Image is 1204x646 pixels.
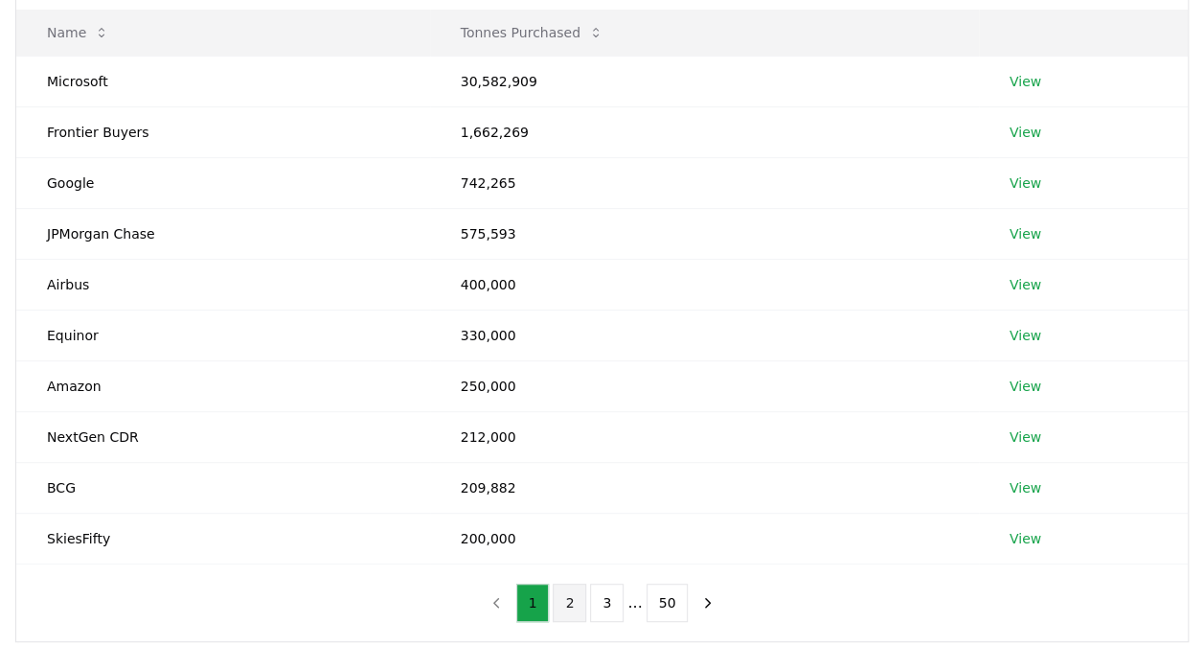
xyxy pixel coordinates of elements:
td: Google [16,157,430,208]
td: BCG [16,462,430,513]
td: 250,000 [430,360,979,411]
a: View [1010,377,1041,396]
a: View [1010,224,1041,243]
button: 3 [590,584,624,622]
td: SkiesFifty [16,513,430,564]
td: 212,000 [430,411,979,462]
button: 50 [647,584,689,622]
a: View [1010,72,1041,91]
button: Name [32,13,125,52]
td: 30,582,909 [430,56,979,106]
a: View [1010,427,1041,447]
td: JPMorgan Chase [16,208,430,259]
td: Frontier Buyers [16,106,430,157]
li: ... [627,591,642,614]
td: 209,882 [430,462,979,513]
button: Tonnes Purchased [445,13,619,52]
td: 400,000 [430,259,979,310]
td: 575,593 [430,208,979,259]
a: View [1010,123,1041,142]
td: NextGen CDR [16,411,430,462]
td: 1,662,269 [430,106,979,157]
td: 742,265 [430,157,979,208]
td: 200,000 [430,513,979,564]
td: Amazon [16,360,430,411]
td: Microsoft [16,56,430,106]
a: View [1010,173,1041,193]
td: Airbus [16,259,430,310]
a: View [1010,326,1041,345]
td: Equinor [16,310,430,360]
td: 330,000 [430,310,979,360]
a: View [1010,529,1041,548]
button: 1 [516,584,550,622]
button: next page [692,584,724,622]
a: View [1010,275,1041,294]
a: View [1010,478,1041,497]
button: 2 [553,584,586,622]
